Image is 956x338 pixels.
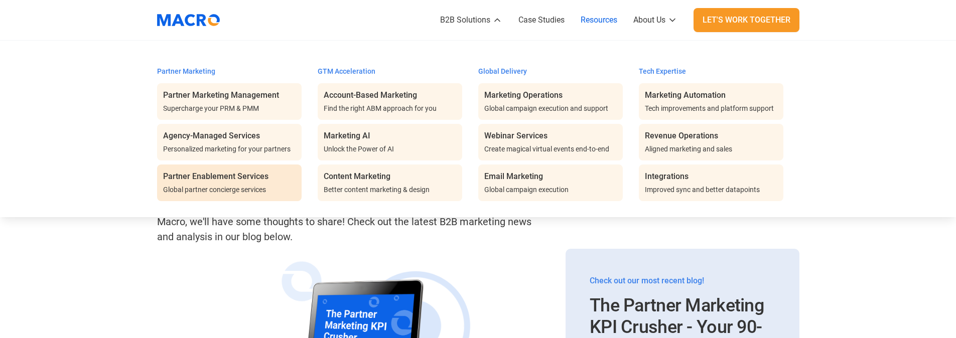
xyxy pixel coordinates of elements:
div: B2B Solutions [440,14,490,26]
div: It might be a current trend in channel marketing or the latest ZiftONE update – at Macro, we'll h... [157,199,542,244]
div: Marketing Operations [484,89,563,101]
div: Create magical virtual events end-to-end [484,144,609,154]
a: IntegrationsImproved sync and better datapoints [639,164,783,201]
div: Improved sync and better datapoints [645,185,760,195]
div: Webinar Services [484,130,548,142]
div: Revenue Operations [645,130,718,142]
a: Webinar ServicesCreate magical virtual events end-to-end [478,124,623,160]
div: Agency-Managed Services [163,130,260,142]
a: Revenue OperationsAligned marketing and sales [639,124,783,160]
h4: GTM Acceleration [318,67,375,76]
div: Email Marketing [484,171,543,183]
a: Partner Enablement ServicesGlobal partner concierge services [157,164,302,201]
a: Marketing AIUnlock the Power of AI [318,124,462,160]
a: Marketing OperationsGlobal campaign execution and support [478,83,623,120]
div: Marketing Automation [645,89,726,101]
div: Find the right ABM approach for you [324,103,437,114]
a: Global Delivery [478,57,527,76]
div: Partner Marketing Management [163,89,279,101]
h4: Global Delivery [478,67,527,76]
div: Marketing AI [324,130,370,142]
a: Email MarketingGlobal campaign execution [478,164,623,201]
div: Partner Enablement Services [163,171,268,183]
a: Let's Work Together [694,8,799,32]
a: Marketing AutomationTech improvements and platform support [639,83,783,120]
div: Global campaign execution and support [484,103,608,114]
a: Tech Expertise [639,57,686,76]
div: Check out our most recent blog! [590,275,775,287]
a: Content MarketingBetter content marketing & design [318,164,462,201]
div: About Us [633,14,665,26]
div: Integrations [645,171,689,183]
div: Better content marketing & design [324,185,430,195]
a: GTM Acceleration [318,57,375,76]
h4: Partner Marketing [157,67,215,76]
div: Content Marketing [324,171,390,183]
div: Aligned marketing and sales [645,144,732,154]
div: Supercharge your PRM & PMM [163,103,259,114]
a: Account-Based MarketingFind the right ABM approach for you [318,83,462,120]
div: Global campaign execution [484,185,569,195]
a: Partner Marketing ManagementSupercharge your PRM & PMM [157,83,302,120]
div: Global partner concierge services [163,185,266,195]
a: Partner Marketing [157,57,215,76]
div: Tech improvements and platform support [645,103,774,114]
div: Unlock the Power of AI [324,144,394,154]
a: home [157,8,227,33]
a: Agency-Managed ServicesPersonalized marketing for your partners [157,124,302,160]
h4: Tech Expertise [639,67,686,76]
div: Let's Work Together [703,14,790,26]
div: Account-Based Marketing [324,89,417,101]
div: Personalized marketing for your partners [163,144,291,154]
img: Macromator Logo [152,8,225,33]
